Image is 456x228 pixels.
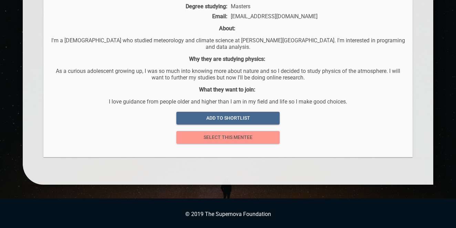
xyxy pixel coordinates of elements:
p: I'm a [DEMOGRAPHIC_DATA] who studied meteorology and climate science at [PERSON_NAME][GEOGRAPHIC_... [50,37,406,50]
p: Why they are studying physics: [50,56,406,62]
button: add to shortlist [176,112,280,124]
div: Degree studying: [50,3,229,10]
p: What they want to join: [50,86,406,93]
p: I love guidance from people older and higher than I am in my field and life so I make good choices. [50,98,406,105]
p: © 2019 The Supernova Foundation [7,211,449,217]
button: select this mentee [176,131,280,144]
div: [EMAIL_ADDRESS][DOMAIN_NAME] [229,13,406,20]
div: Masters [229,3,406,10]
div: Email: [50,13,229,20]
span: add to shortlist [182,114,274,122]
p: About: [50,25,406,32]
span: select this mentee [182,133,274,142]
p: As a curious adolescent growing up, I was so much into knowing more about nature and so I decided... [50,68,406,81]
